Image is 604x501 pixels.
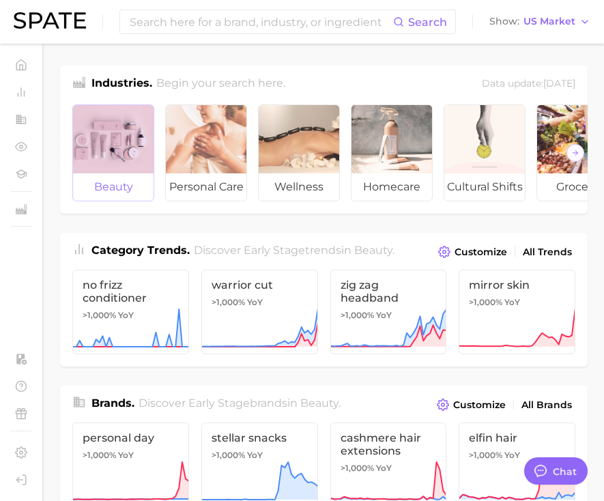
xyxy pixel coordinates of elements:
[258,104,340,201] a: wellness
[504,450,520,461] span: YoY
[247,450,263,461] span: YoY
[523,18,575,25] span: US Market
[341,278,437,304] span: zig zag headband
[523,246,572,258] span: All Trends
[83,450,116,460] span: >1,000%
[351,104,433,201] a: homecare
[455,246,507,258] span: Customize
[341,463,374,473] span: >1,000%
[330,270,447,354] a: zig zag headband>1,000% YoY
[518,396,575,414] a: All Brands
[72,270,189,354] a: no frizz conditioner>1,000% YoY
[341,431,437,457] span: cashmere hair extensions
[482,75,575,94] div: Data update: [DATE]
[444,104,526,201] a: cultural shifts
[444,173,525,201] span: cultural shifts
[376,463,392,474] span: YoY
[341,310,374,320] span: >1,000%
[259,173,339,201] span: wellness
[212,278,308,291] span: warrior cut
[566,144,584,162] button: Scroll Right
[408,16,447,29] span: Search
[165,104,247,201] a: personal care
[118,450,134,461] span: YoY
[72,104,154,201] a: beauty
[14,12,86,29] img: SPATE
[156,75,285,94] h2: Begin your search here.
[376,310,392,321] span: YoY
[91,244,190,257] span: Category Trends .
[469,431,565,444] span: elfin hair
[83,310,116,320] span: >1,000%
[354,244,392,257] span: beauty
[459,270,575,354] a: mirror skin>1,000% YoY
[73,173,154,201] span: beauty
[519,243,575,261] a: All Trends
[83,278,179,304] span: no frizz conditioner
[504,297,520,308] span: YoY
[11,470,31,490] a: Log out. Currently logged in as Brennan McVicar with e-mail brennan@spate.nyc.
[300,397,339,410] span: beauty
[469,450,502,460] span: >1,000%
[83,431,179,444] span: personal day
[212,297,245,307] span: >1,000%
[139,397,341,410] span: Discover Early Stage brands in .
[433,395,509,414] button: Customize
[247,297,263,308] span: YoY
[91,75,152,94] h1: Industries.
[469,278,565,291] span: mirror skin
[521,399,572,411] span: All Brands
[435,242,510,261] button: Customize
[118,310,134,321] span: YoY
[351,173,432,201] span: homecare
[486,13,594,31] button: ShowUS Market
[91,397,134,410] span: Brands .
[453,399,506,411] span: Customize
[212,450,245,460] span: >1,000%
[128,10,393,33] input: Search here for a brand, industry, or ingredient
[489,18,519,25] span: Show
[166,173,246,201] span: personal care
[212,431,308,444] span: stellar snacks
[201,270,318,354] a: warrior cut>1,000% YoY
[469,297,502,307] span: >1,000%
[194,244,394,257] span: Discover Early Stage trends in .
